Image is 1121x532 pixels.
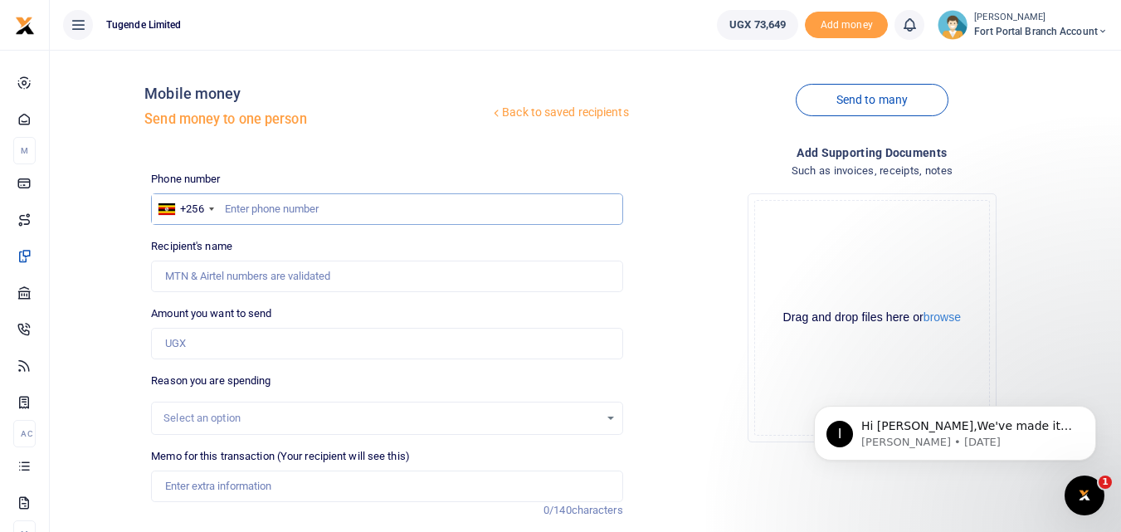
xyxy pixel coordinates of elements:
span: 0/140 [543,504,572,516]
span: Hi [PERSON_NAME],We've made it easier to get support! Use this chat to connect with our team in r... [72,48,284,128]
h5: Send money to one person [144,111,490,128]
input: UGX [151,328,622,359]
span: 1 [1099,476,1112,489]
div: +256 [180,201,203,217]
span: UGX 73,649 [729,17,786,33]
span: Fort Portal Branch Account [974,24,1108,39]
div: Drag and drop files here or [755,310,989,325]
a: UGX 73,649 [717,10,798,40]
a: profile-user [PERSON_NAME] Fort Portal Branch Account [938,10,1108,40]
a: logo-small logo-large logo-large [15,18,35,31]
img: logo-small [15,16,35,36]
li: Ac [13,420,36,447]
h4: Add supporting Documents [636,144,1108,162]
iframe: Intercom live chat [1065,476,1104,515]
span: characters [572,504,623,516]
input: Enter phone number [151,193,622,225]
a: Add money [805,17,888,30]
label: Recipient's name [151,238,232,255]
span: Add money [805,12,888,39]
li: Toup your wallet [805,12,888,39]
input: Enter extra information [151,471,622,502]
div: Uganda: +256 [152,194,218,224]
iframe: Intercom notifications message [789,371,1121,487]
div: File Uploader [748,193,997,442]
label: Memo for this transaction (Your recipient will see this) [151,448,410,465]
li: Wallet ballance [710,10,805,40]
a: Back to saved recipients [490,98,630,128]
a: Send to many [796,84,948,116]
img: profile-user [938,10,967,40]
span: Tugende Limited [100,17,188,32]
small: [PERSON_NAME] [974,11,1108,25]
label: Phone number [151,171,220,188]
div: Select an option [163,410,598,427]
button: browse [924,311,961,323]
label: Amount you want to send [151,305,271,322]
label: Reason you are spending [151,373,271,389]
h4: Mobile money [144,85,490,103]
li: M [13,137,36,164]
h4: Such as invoices, receipts, notes [636,162,1108,180]
input: MTN & Airtel numbers are validated [151,261,622,292]
p: Message from Ibrahim, sent 2w ago [72,64,286,79]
